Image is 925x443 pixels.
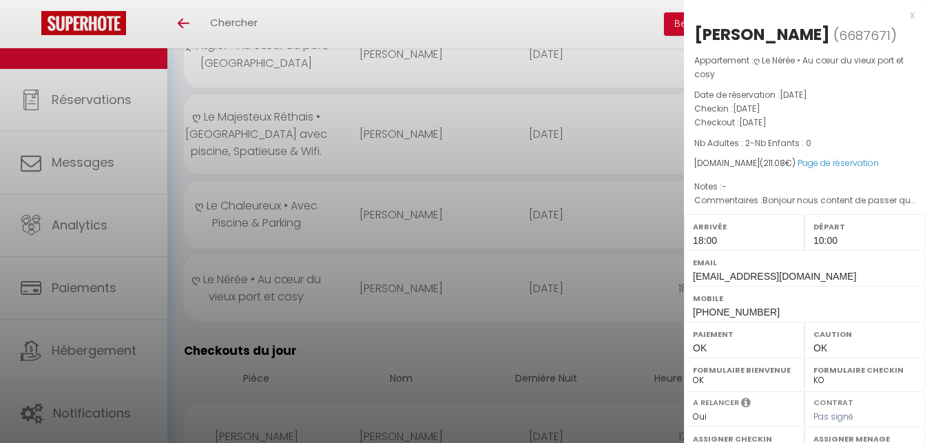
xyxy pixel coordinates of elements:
[693,342,707,353] span: OK
[839,27,891,44] span: 6687671
[11,6,52,47] button: Ouvrir le widget de chat LiveChat
[694,102,915,116] p: Checkin :
[798,157,879,169] a: Page de réservation
[693,235,717,246] span: 18:00
[694,116,915,130] p: Checkout :
[813,220,916,234] label: Départ
[693,327,796,341] label: Paiement
[684,7,915,23] div: x
[813,327,916,341] label: Caution
[755,137,811,149] span: Nb Enfants : 0
[694,88,915,102] p: Date de réservation :
[694,54,915,81] p: Appartement :
[693,291,916,305] label: Mobile
[694,23,830,45] div: [PERSON_NAME]
[733,103,760,114] span: [DATE]
[693,363,796,377] label: Formulaire Bienvenue
[780,89,807,101] span: [DATE]
[694,194,915,207] p: Commentaires :
[741,397,751,412] i: Sélectionner OUI si vous souhaiter envoyer les séquences de messages post-checkout
[763,157,785,169] span: 211.08
[693,397,739,409] label: A relancer
[694,136,915,150] p: -
[694,54,904,80] span: ღ Le Nérée • Au cœur du vieux port et cosy
[693,220,796,234] label: Arrivée
[693,256,916,269] label: Email
[813,363,916,377] label: Formulaire Checkin
[813,397,853,406] label: Contrat
[694,157,915,170] div: [DOMAIN_NAME]
[813,411,853,422] span: Pas signé
[739,116,767,128] span: [DATE]
[813,342,827,353] span: OK
[722,181,727,192] span: -
[813,235,838,246] span: 10:00
[833,25,897,45] span: ( )
[693,307,780,318] span: [PHONE_NUMBER]
[760,157,796,169] span: ( €)
[694,180,915,194] p: Notes :
[694,137,750,149] span: Nb Adultes : 2
[693,271,856,282] span: [EMAIL_ADDRESS][DOMAIN_NAME]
